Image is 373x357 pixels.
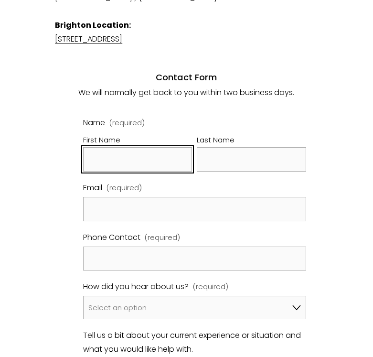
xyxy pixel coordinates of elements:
select: How did you hear about us? [83,296,307,319]
a: [STREET_ADDRESS] [55,33,122,44]
div: First Name [83,133,192,147]
p: We will normally get back to you within two business days. [55,86,318,100]
span: Tell us a bit about your current experience or situation and what you would like help with. [83,329,307,357]
span: (required) [144,231,180,244]
span: (required) [106,181,142,194]
span: Name [83,116,105,130]
span: Email [83,181,102,195]
span: How did you hear about us? [83,280,189,294]
div: Last Name [197,133,306,147]
strong: Brighton Location: [55,20,131,31]
span: (required) [109,119,145,126]
h1: Contact Form [55,62,318,83]
span: (required) [192,280,228,293]
span: Phone Contact [83,231,140,245]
